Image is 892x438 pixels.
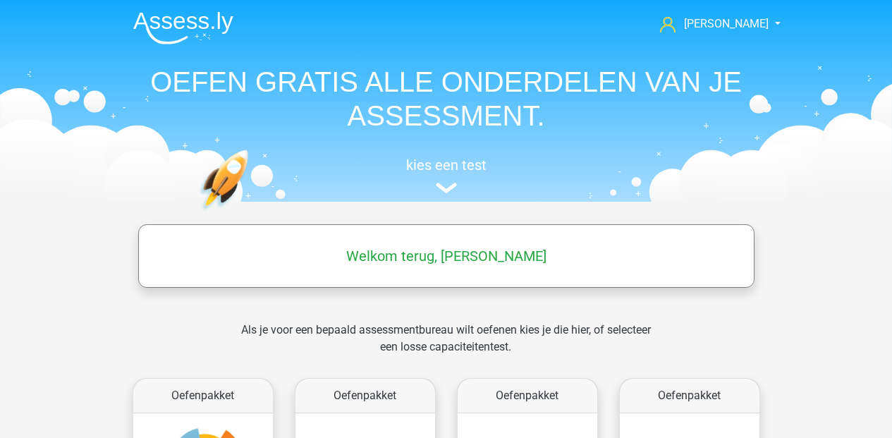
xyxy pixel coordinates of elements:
img: assessment [436,183,457,193]
div: Als je voor een bepaald assessmentbureau wilt oefenen kies je die hier, of selecteer een losse ca... [230,322,662,372]
h1: OEFEN GRATIS ALLE ONDERDELEN VAN JE ASSESSMENT. [122,65,771,133]
a: kies een test [122,157,771,194]
h5: kies een test [122,157,771,174]
img: oefenen [200,150,303,277]
a: [PERSON_NAME] [654,16,770,32]
span: [PERSON_NAME] [684,17,769,30]
img: Assessly [133,11,233,44]
h5: Welkom terug, [PERSON_NAME] [145,248,747,264]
